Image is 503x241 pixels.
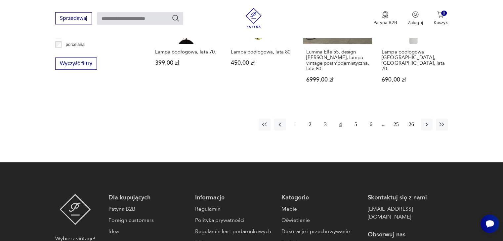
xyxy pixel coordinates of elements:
p: Kategorie [281,194,361,202]
a: Dekoracje i przechowywanie [281,227,361,235]
button: Wyczyść filtry [55,57,97,70]
button: Zaloguj [408,11,423,26]
img: Patyna - sklep z meblami i dekoracjami vintage [60,194,91,225]
button: 26 [405,119,417,130]
p: Patyna B2B [373,19,397,26]
p: 399,00 zł [155,60,218,66]
button: 2 [304,119,316,130]
a: Regulamin [195,205,275,213]
a: Regulamin kart podarunkowych [195,227,275,235]
a: [EMAIL_ADDRESS][DOMAIN_NAME] [368,205,447,221]
button: 3 [319,119,331,130]
h3: Lumina Elle 55, design [PERSON_NAME], lampa vintage postmodernistyczna, lata 80. [306,49,369,72]
p: Zaloguj [408,19,423,26]
a: Foreign customers [108,216,188,224]
img: Ikona koszyka [437,11,444,18]
p: 6999,00 zł [306,77,369,83]
h3: Lampa podłogowa, lata 80 [231,49,294,55]
a: Ikona medaluPatyna B2B [373,11,397,26]
button: Sprzedawaj [55,12,92,24]
button: Patyna B2B [373,11,397,26]
img: Ikonka użytkownika [412,11,419,18]
button: 25 [390,119,402,130]
h3: Lampa podłogowa, lata 70. [155,49,218,55]
button: 0Koszyk [434,11,448,26]
button: Szukaj [172,14,180,22]
a: Patyna B2B [108,205,188,213]
p: Koszyk [434,19,448,26]
img: Ikona medalu [382,11,389,18]
a: Sprzedawaj [55,17,92,21]
button: 5 [350,119,362,130]
p: 690,00 zł [382,77,444,83]
p: Skontaktuj się z nami [368,194,447,202]
iframe: Smartsupp widget button [481,215,499,233]
a: Polityka prywatności [195,216,275,224]
p: Informacje [195,194,275,202]
img: Patyna - sklep z meblami i dekoracjami vintage [244,8,264,28]
button: 6 [365,119,377,130]
p: Obserwuj nas [368,231,447,239]
button: 1 [289,119,301,130]
a: Idea [108,227,188,235]
h3: Lampa podłogowa [GEOGRAPHIC_DATA], [GEOGRAPHIC_DATA], lata 70. [382,49,444,72]
button: 4 [335,119,347,130]
p: porcelana [66,41,85,48]
p: 450,00 zł [231,60,294,66]
div: 0 [441,11,447,16]
p: Dla kupujących [108,194,188,202]
p: porcelit [66,50,80,57]
a: Meble [281,205,361,213]
a: Oświetlenie [281,216,361,224]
